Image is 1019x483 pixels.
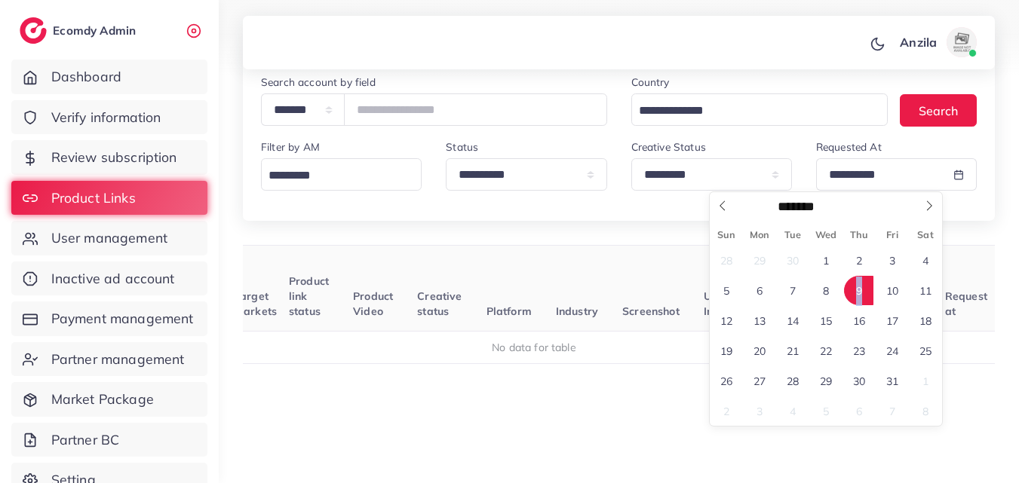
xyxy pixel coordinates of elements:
[778,336,808,365] span: October 21, 2025
[877,366,907,396] span: October 31, 2025
[51,350,185,369] span: Partner management
[745,366,775,396] span: October 27, 2025
[877,336,907,365] span: October 24, 2025
[712,366,741,396] span: October 26, 2025
[486,304,532,318] span: Platform
[778,246,808,275] span: September 30, 2025
[77,340,992,355] div: No data for table
[11,342,207,377] a: Partner management
[743,230,776,240] span: Mon
[844,306,873,335] span: October 16, 2025
[51,269,175,289] span: Inactive ad account
[51,430,120,450] span: Partner BC
[910,336,940,365] span: October 25, 2025
[556,304,598,318] span: Industry
[778,306,808,335] span: October 14, 2025
[844,396,873,426] span: November 6, 2025
[622,304,680,318] span: Screenshot
[812,366,841,396] span: October 29, 2025
[11,60,207,94] a: Dashboard
[712,396,741,426] span: November 2, 2025
[812,246,841,275] span: October 1, 2025
[876,230,909,240] span: Fri
[745,246,775,275] span: September 29, 2025
[745,396,775,426] span: November 3, 2025
[809,230,843,240] span: Wed
[900,94,977,127] button: Search
[234,289,277,318] span: Target markets
[11,261,207,296] a: Inactive ad account
[812,336,841,365] span: October 22, 2025
[910,306,940,335] span: October 18, 2025
[712,246,741,275] span: September 28, 2025
[812,396,841,426] span: November 5, 2025
[51,309,194,329] span: Payment management
[776,230,809,240] span: Tue
[816,139,882,154] label: Requested At
[51,67,121,87] span: Dashboard
[778,396,808,426] span: November 4, 2025
[843,230,876,240] span: Thu
[417,289,462,318] span: Creative status
[892,27,983,57] a: Anzilaavatar
[812,276,841,305] span: October 8, 2025
[51,148,177,167] span: Review subscription
[51,228,167,248] span: User management
[877,276,907,305] span: October 10, 2025
[910,246,940,275] span: October 4, 2025
[745,336,775,365] span: October 20, 2025
[745,306,775,335] span: October 13, 2025
[745,276,775,305] span: October 6, 2025
[631,139,706,154] label: Creative Status
[778,276,808,305] span: October 7, 2025
[11,301,207,336] a: Payment management
[776,199,827,216] select: Month
[631,93,889,126] div: Search for option
[631,75,670,90] label: Country
[634,99,869,123] input: Search for option
[778,366,808,396] span: October 28, 2025
[910,396,940,426] span: November 8, 2025
[261,75,376,90] label: Search account by field
[51,390,154,409] span: Market Package
[11,181,207,216] a: Product Links
[11,382,207,417] a: Market Package
[877,246,907,275] span: October 3, 2025
[11,221,207,255] a: User management
[51,188,136,208] span: Product Links
[877,396,907,426] span: November 7, 2025
[289,274,329,319] span: Product link status
[844,366,873,396] span: October 30, 2025
[909,230,942,240] span: Sat
[11,423,207,457] a: Partner BC
[20,17,140,44] a: logoEcomdy Admin
[844,276,873,305] span: October 9, 2025
[704,289,728,318] span: User Info
[53,23,140,38] h2: Ecomdy Admin
[263,164,413,188] input: Search for option
[828,199,875,214] input: Year
[910,366,940,396] span: November 1, 2025
[900,33,937,51] p: Anzila
[910,276,940,305] span: October 11, 2025
[20,17,47,44] img: logo
[712,276,741,305] span: October 5, 2025
[844,246,873,275] span: October 2, 2025
[11,140,207,175] a: Review subscription
[945,289,987,318] span: Request at
[710,230,743,240] span: Sun
[261,158,422,191] div: Search for option
[712,306,741,335] span: October 12, 2025
[11,100,207,135] a: Verify information
[812,306,841,335] span: October 15, 2025
[261,139,320,154] label: Filter by AM
[712,336,741,365] span: October 19, 2025
[844,336,873,365] span: October 23, 2025
[446,139,478,154] label: Status
[877,306,907,335] span: October 17, 2025
[51,108,161,127] span: Verify information
[353,289,393,318] span: Product Video
[947,27,977,57] img: avatar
